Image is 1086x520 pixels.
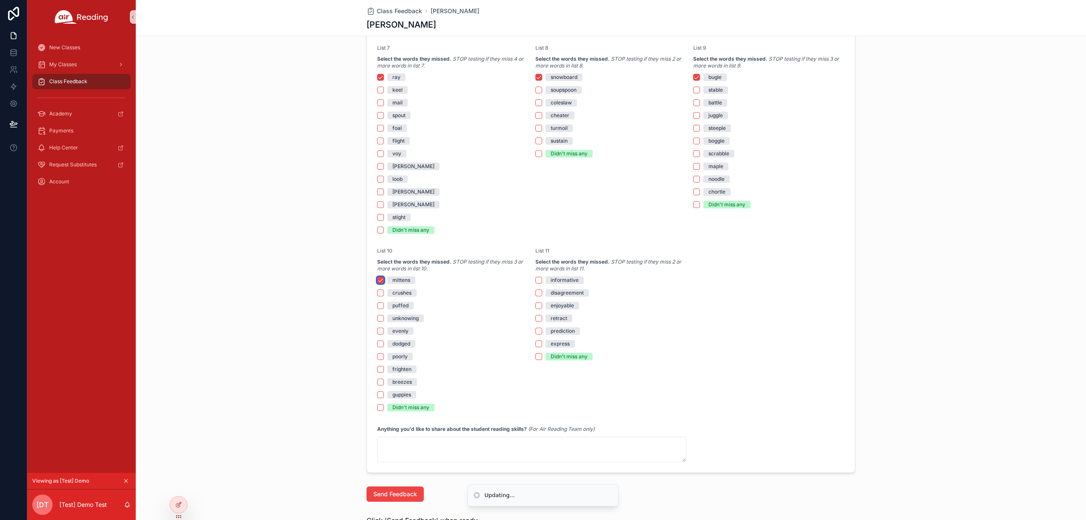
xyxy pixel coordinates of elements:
a: Help Center [32,140,131,155]
strong: Select the words they missed. [535,56,610,62]
a: My Classes [32,57,131,72]
div: boggle [708,137,725,145]
strong: Select the words they missed. [377,259,451,265]
div: loob [392,175,403,183]
em: STOP testing if they miss 3 or more words in list 9. [693,56,839,69]
span: Help Center [49,144,78,151]
span: Send Feedback [373,490,417,498]
div: [PERSON_NAME] [392,188,434,196]
div: flight [392,137,405,145]
div: steeple [708,124,726,132]
div: guppies [392,391,411,399]
a: Academy [32,106,131,121]
em: (For Air Reading Team only) [528,426,595,432]
div: disagreement [551,289,584,297]
div: enjoyable [551,302,574,309]
div: soupspoon [551,86,577,94]
div: frighten [392,365,411,373]
div: Didn't miss any [392,226,429,234]
span: Class Feedback [377,7,422,15]
div: snowboard [551,73,577,81]
span: List 8 [535,45,549,51]
div: mail [392,99,403,107]
span: Academy [49,110,72,117]
div: Didn't miss any [551,150,588,157]
strong: Anything you'd like to share about the student reading skills? [377,426,527,432]
span: Class Feedback [49,78,87,85]
div: chortle [708,188,725,196]
div: keel [392,86,403,94]
div: spout [392,112,406,119]
div: prediction [551,327,575,335]
div: scrabble [708,150,729,157]
div: stable [708,86,723,94]
span: New Classes [49,44,80,51]
strong: Select the words they missed. [535,259,610,265]
div: express [551,340,570,348]
div: foal [392,124,402,132]
div: maple [708,163,723,170]
div: crushes [392,289,411,297]
img: App logo [55,10,108,24]
div: cheater [551,112,569,119]
span: Payments [49,127,73,134]
strong: Select the words they missed. [377,56,451,62]
div: Didn't miss any [392,404,429,411]
span: Request Substitutes [49,161,97,168]
a: New Classes [32,40,131,55]
div: noodle [708,175,725,183]
div: poorly [392,353,408,360]
div: stight [392,214,406,221]
div: voy [392,150,401,157]
div: unknowing [392,315,419,322]
div: coleslaw [551,99,572,107]
span: List 10 [377,247,392,254]
span: My Classes [49,61,77,68]
div: bugle [708,73,722,81]
em: STOP testing if they miss 2 or more words in list 11. [535,259,681,272]
a: [PERSON_NAME] [431,7,479,15]
button: Send Feedback [367,486,424,502]
div: dodged [392,340,410,348]
div: juggle [708,112,723,119]
a: Class Feedback [367,7,422,15]
div: puffed [392,302,409,309]
strong: Select the words they missed. [693,56,767,62]
a: Account [32,174,131,189]
span: [DT [36,500,48,510]
span: List 7 [377,45,390,51]
em: STOP testing if they miss 3 or more words in list 10. [377,259,523,272]
div: Didn't miss any [551,353,588,360]
span: Account [49,178,69,185]
span: List 9 [693,45,706,51]
p: [Test] Demo Test [59,500,107,509]
h1: [PERSON_NAME] [367,19,436,31]
div: breezes [392,378,412,386]
a: Payments [32,123,131,138]
div: Updating... [484,491,515,500]
span: List 11 [535,247,549,254]
div: [PERSON_NAME] [392,163,434,170]
div: battle [708,99,722,107]
div: sustain [551,137,568,145]
div: evenly [392,327,409,335]
div: turmoil [551,124,568,132]
div: mittens [392,276,410,284]
span: Viewing as [Test] Demo [32,478,89,484]
div: [PERSON_NAME] [392,201,434,208]
div: ray [392,73,400,81]
em: STOP testing if they miss 4 or more words in list 7. [377,56,523,69]
div: retract [551,315,567,322]
a: Request Substitutes [32,157,131,172]
div: informative [551,276,579,284]
div: Didn't miss any [708,201,745,208]
a: Class Feedback [32,74,131,89]
div: scrollable content [27,34,136,200]
em: STOP testing if they miss 2 or more words in list 8. [535,56,681,69]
